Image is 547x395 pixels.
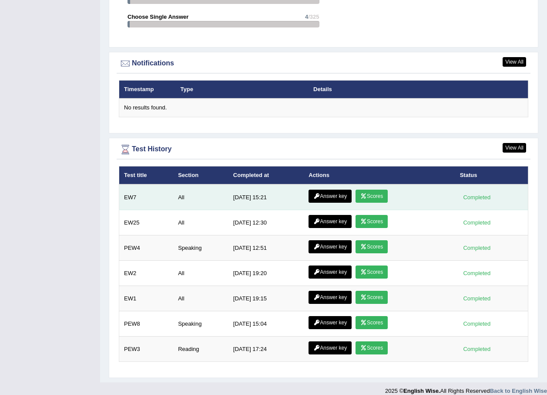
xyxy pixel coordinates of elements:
td: Reading [173,337,228,362]
td: [DATE] 12:30 [228,210,304,235]
td: [DATE] 15:04 [228,311,304,337]
td: [DATE] 17:24 [228,337,304,362]
th: Section [173,166,228,184]
td: [DATE] 19:15 [228,286,304,311]
th: Test title [119,166,174,184]
td: Speaking [173,235,228,261]
a: Answer key [309,266,352,279]
th: Status [455,166,528,184]
th: Completed at [228,166,304,184]
td: [DATE] 12:51 [228,235,304,261]
th: Details [309,80,476,99]
td: All [173,261,228,286]
td: Speaking [173,311,228,337]
a: Scores [356,316,388,329]
a: Scores [356,240,388,253]
td: PEW8 [119,311,174,337]
span: 4 [305,14,308,20]
div: Completed [460,243,494,252]
td: PEW3 [119,337,174,362]
a: Scores [356,266,388,279]
a: Answer key [309,190,352,203]
a: Answer key [309,316,352,329]
td: All [173,184,228,210]
div: Completed [460,294,494,303]
div: No results found. [124,104,523,112]
strong: Choose Single Answer [128,14,188,20]
a: View All [503,143,526,153]
td: EW7 [119,184,174,210]
td: EW2 [119,261,174,286]
td: [DATE] 19:20 [228,261,304,286]
div: Completed [460,319,494,328]
a: View All [503,57,526,67]
div: Completed [460,269,494,278]
div: Notifications [119,57,528,70]
span: /325 [308,14,319,20]
td: [DATE] 15:21 [228,184,304,210]
td: PEW4 [119,235,174,261]
th: Type [176,80,309,99]
a: Scores [356,190,388,203]
div: Test History [119,143,528,156]
a: Answer key [309,240,352,253]
th: Actions [304,166,455,184]
th: Timestamp [119,80,176,99]
td: EW1 [119,286,174,311]
div: Completed [460,218,494,227]
td: EW25 [119,210,174,235]
a: Scores [356,215,388,228]
div: Completed [460,344,494,354]
a: Answer key [309,215,352,228]
td: All [173,210,228,235]
strong: English Wise. [403,388,440,394]
td: All [173,286,228,311]
a: Answer key [309,291,352,304]
a: Scores [356,341,388,354]
div: Completed [460,193,494,202]
a: Answer key [309,341,352,354]
a: Back to English Wise [490,388,547,394]
div: 2025 © All Rights Reserved [385,382,547,395]
a: Scores [356,291,388,304]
